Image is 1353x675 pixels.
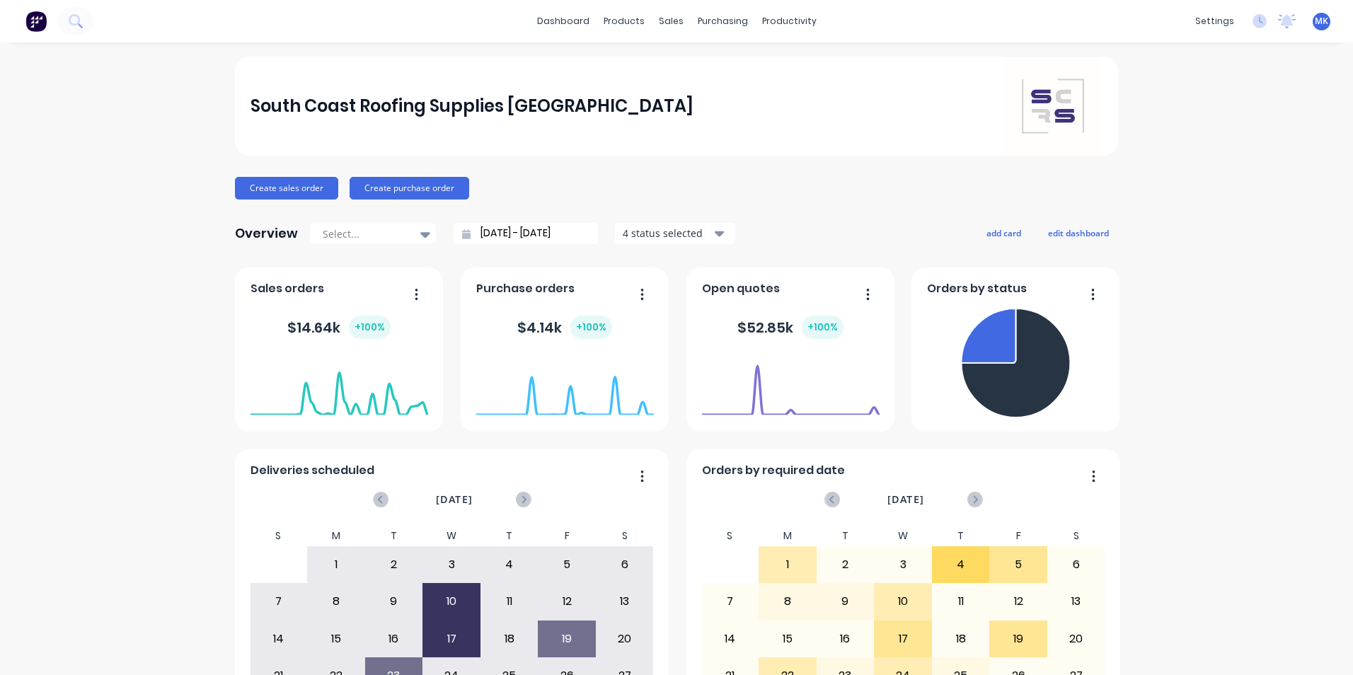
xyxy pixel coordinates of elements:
[887,492,924,507] span: [DATE]
[759,621,816,657] div: 15
[932,526,990,546] div: T
[423,584,480,619] div: 10
[481,547,538,582] div: 4
[1047,526,1105,546] div: S
[702,584,759,619] div: 7
[702,280,780,297] span: Open quotes
[349,316,391,339] div: + 100 %
[1003,57,1102,156] img: South Coast Roofing Supplies Southern Highlands
[307,526,365,546] div: M
[597,547,653,582] div: 6
[538,526,596,546] div: F
[623,226,712,241] div: 4 status selected
[702,621,759,657] div: 14
[989,526,1047,546] div: F
[235,177,338,200] button: Create sales order
[480,526,539,546] div: T
[875,547,931,582] div: 3
[759,547,816,582] div: 1
[874,526,932,546] div: W
[251,462,374,479] span: Deliveries scheduled
[476,280,575,297] span: Purchase orders
[251,92,693,120] div: South Coast Roofing Supplies [GEOGRAPHIC_DATA]
[802,316,844,339] div: + 100 %
[570,316,612,339] div: + 100 %
[702,462,845,479] span: Orders by required date
[1188,11,1241,32] div: settings
[25,11,47,32] img: Factory
[251,280,324,297] span: Sales orders
[481,584,538,619] div: 11
[615,223,735,244] button: 4 status selected
[423,547,480,582] div: 3
[990,621,1047,657] div: 19
[366,547,422,582] div: 2
[597,584,653,619] div: 13
[308,621,364,657] div: 15
[759,584,816,619] div: 8
[817,584,874,619] div: 9
[817,547,874,582] div: 2
[977,224,1030,242] button: add card
[990,584,1047,619] div: 12
[817,526,875,546] div: T
[1315,15,1328,28] span: MK
[597,621,653,657] div: 20
[423,621,480,657] div: 17
[517,316,612,339] div: $ 4.14k
[990,547,1047,582] div: 5
[539,584,595,619] div: 12
[927,280,1027,297] span: Orders by status
[481,621,538,657] div: 18
[539,547,595,582] div: 5
[366,584,422,619] div: 9
[759,526,817,546] div: M
[1039,224,1118,242] button: edit dashboard
[933,547,989,582] div: 4
[737,316,844,339] div: $ 52.85k
[1048,547,1105,582] div: 6
[308,547,364,582] div: 1
[365,526,423,546] div: T
[933,584,989,619] div: 11
[933,621,989,657] div: 18
[691,11,755,32] div: purchasing
[436,492,473,507] span: [DATE]
[250,526,308,546] div: S
[251,621,307,657] div: 14
[1048,621,1105,657] div: 20
[652,11,691,32] div: sales
[875,584,931,619] div: 10
[1048,584,1105,619] div: 13
[701,526,759,546] div: S
[235,219,298,248] div: Overview
[422,526,480,546] div: W
[350,177,469,200] button: Create purchase order
[287,316,391,339] div: $ 14.64k
[875,621,931,657] div: 17
[597,11,652,32] div: products
[366,621,422,657] div: 16
[817,621,874,657] div: 16
[308,584,364,619] div: 8
[539,621,595,657] div: 19
[530,11,597,32] a: dashboard
[755,11,824,32] div: productivity
[251,584,307,619] div: 7
[596,526,654,546] div: S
